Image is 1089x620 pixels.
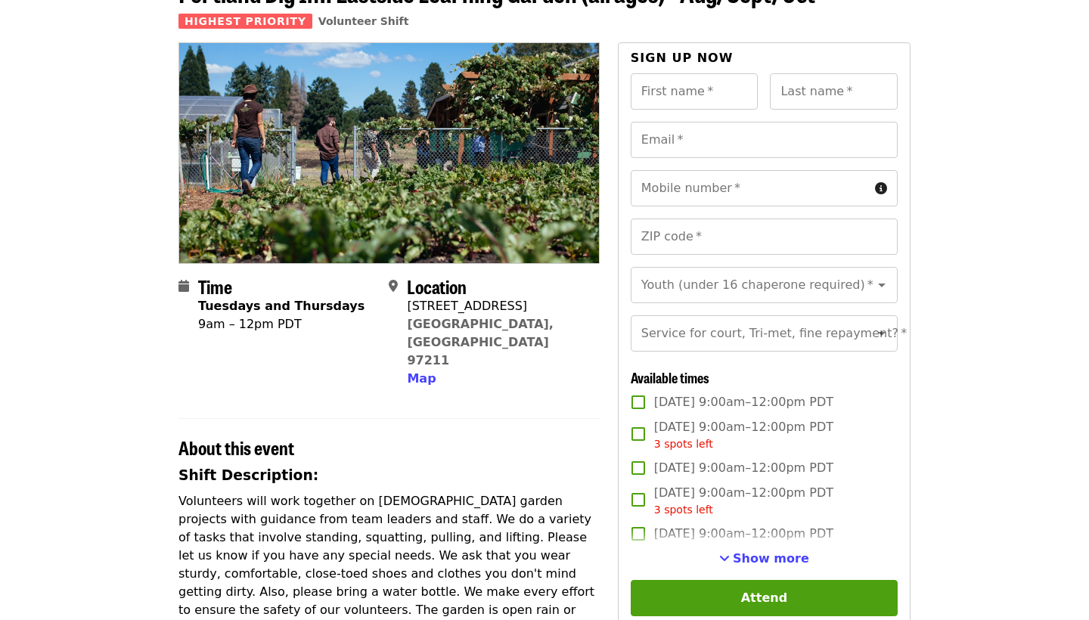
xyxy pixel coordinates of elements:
[871,274,892,296] button: Open
[733,551,809,566] span: Show more
[631,51,734,65] span: Sign up now
[407,370,436,388] button: Map
[654,459,833,477] span: [DATE] 9:00am–12:00pm PDT
[770,73,898,110] input: Last name
[318,15,409,27] a: Volunteer Shift
[178,434,294,460] span: About this event
[654,393,833,411] span: [DATE] 9:00am–12:00pm PDT
[179,43,599,262] img: Portland Dig In!: Eastside Learning Garden (all ages) - Aug/Sept/Oct organized by Oregon Food Bank
[198,299,365,313] strong: Tuesdays and Thursdays
[631,122,898,158] input: Email
[654,484,833,518] span: [DATE] 9:00am–12:00pm PDT
[178,279,189,293] i: calendar icon
[389,279,398,293] i: map-marker-alt icon
[178,467,318,483] strong: Shift Description:
[654,418,833,452] span: [DATE] 9:00am–12:00pm PDT
[407,297,587,315] div: [STREET_ADDRESS]
[631,580,898,616] button: Attend
[407,273,467,299] span: Location
[631,219,898,255] input: ZIP code
[198,273,232,299] span: Time
[631,170,869,206] input: Mobile number
[407,371,436,386] span: Map
[198,315,365,333] div: 9am – 12pm PDT
[631,73,759,110] input: First name
[875,181,887,196] i: circle-info icon
[178,14,312,29] span: Highest Priority
[654,504,713,516] span: 3 spots left
[631,367,709,387] span: Available times
[871,323,892,344] button: Open
[654,438,713,450] span: 3 spots left
[407,317,554,367] a: [GEOGRAPHIC_DATA], [GEOGRAPHIC_DATA] 97211
[719,550,809,568] button: See more timeslots
[654,525,833,543] span: [DATE] 9:00am–12:00pm PDT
